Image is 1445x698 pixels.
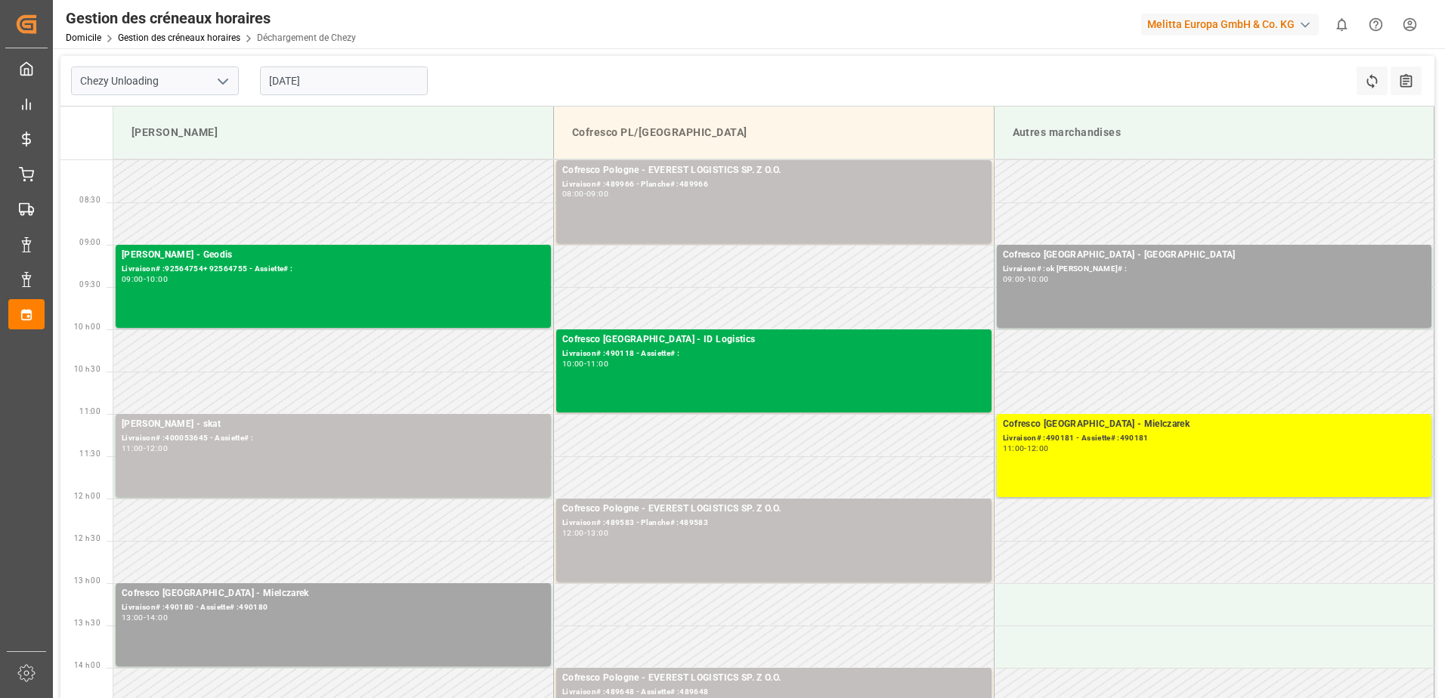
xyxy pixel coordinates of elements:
div: Gestion des créneaux horaires [66,7,356,29]
div: - [584,190,586,197]
div: 12:00 [562,530,584,536]
div: 12:00 [146,445,168,452]
div: 14:00 [146,614,168,621]
div: Livraison# :92564754+ 92564755 - Assiette# : [122,263,545,276]
span: 08:30 [79,196,101,204]
div: Livraison# :400053645 - Assiette# : [122,432,545,445]
input: Type à rechercher/sélectionner [71,66,239,95]
span: 12 h 30 [74,534,101,542]
div: Autres marchandises [1007,119,1422,147]
div: - [144,276,146,283]
div: - [1024,276,1026,283]
div: [PERSON_NAME] - skat [122,417,545,432]
div: Livraison# :490118 - Assiette# : [562,347,986,360]
span: 09:00 [79,238,101,246]
button: Ouvrir le menu [211,69,234,93]
div: 11:00 [1003,445,1025,452]
span: 09:30 [79,280,101,289]
div: 13:00 [586,530,608,536]
span: 14 h 00 [74,661,101,669]
div: 13:00 [122,614,144,621]
a: Domicile [66,32,101,43]
span: 13 h 00 [74,576,101,585]
span: 10 h 30 [74,365,101,373]
div: Livraison# :490180 - Assiette# :490180 [122,601,545,614]
span: 12 h 00 [74,492,101,500]
div: - [1024,445,1026,452]
button: Centre d’aide [1359,8,1393,42]
div: Cofresco PL/[GEOGRAPHIC_DATA] [566,119,982,147]
font: Melitta Europa GmbH & Co. KG [1147,17,1295,32]
a: Gestion des créneaux horaires [118,32,240,43]
span: 11:30 [79,449,101,458]
input: JJ-MM-AAAA [260,66,428,95]
div: Livraison# :ok [PERSON_NAME]# : [1003,263,1426,276]
div: 11:00 [122,445,144,452]
button: Melitta Europa GmbH & Co. KG [1141,10,1325,39]
div: Livraison# :490181 - Assiette# :490181 [1003,432,1426,445]
div: - [144,445,146,452]
div: - [584,530,586,536]
div: [PERSON_NAME] - Geodis [122,248,545,263]
div: 08:00 [562,190,584,197]
div: Livraison# :489966 - Planche# :489966 [562,178,986,191]
span: 11:00 [79,407,101,415]
span: 13 h 30 [74,619,101,627]
div: 09:00 [122,276,144,283]
div: 09:00 [1003,276,1025,283]
div: 12:00 [1027,445,1049,452]
div: 10:00 [146,276,168,283]
div: 11:00 [586,360,608,367]
div: Cofresco Pologne - EVEREST LOGISTICS SP. Z O.O. [562,163,986,178]
div: 10:00 [562,360,584,367]
div: Cofresco [GEOGRAPHIC_DATA] - ID Logistics [562,332,986,347]
div: Cofresco [GEOGRAPHIC_DATA] - [GEOGRAPHIC_DATA] [1003,248,1426,263]
div: 10:00 [1027,276,1049,283]
button: Afficher 0 nouvelles notifications [1325,8,1359,42]
div: Cofresco [GEOGRAPHIC_DATA] - Mielczarek [122,586,545,601]
div: Cofresco Pologne - EVEREST LOGISTICS SP. Z O.O. [562,671,986,686]
div: [PERSON_NAME] [125,119,541,147]
div: - [584,360,586,367]
div: Cofresco [GEOGRAPHIC_DATA] - Mielczarek [1003,417,1426,432]
div: Cofresco Pologne - EVEREST LOGISTICS SP. Z O.O. [562,502,986,517]
div: Livraison# :489583 - Planche# :489583 [562,517,986,530]
div: - [144,614,146,621]
div: 09:00 [586,190,608,197]
span: 10 h 00 [74,323,101,331]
